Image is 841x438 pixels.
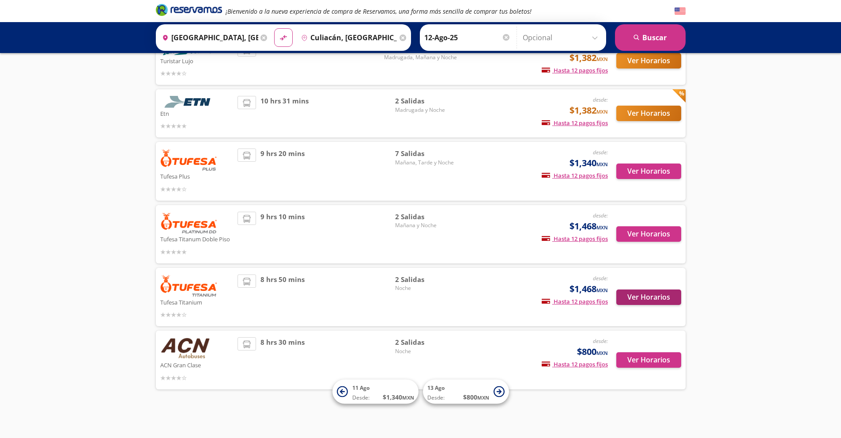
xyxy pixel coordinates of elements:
[395,274,457,285] span: 2 Salidas
[226,7,532,15] em: ¡Bienvenido a la nueva experiencia de compra de Reservamos, una forma más sencilla de comprar tus...
[395,159,457,167] span: Mañana, Tarde y Noche
[384,53,457,61] span: Madrugada, Mañana y Noche
[616,106,681,121] button: Ver Horarios
[542,171,608,179] span: Hasta 12 pagos fijos
[160,274,218,297] img: Tufesa Titanium
[260,96,309,131] span: 10 hrs 31 mins
[395,337,457,347] span: 2 Salidas
[593,274,608,282] em: desde:
[395,221,457,229] span: Mañana y Noche
[596,161,608,168] small: MXN
[596,224,608,231] small: MXN
[298,27,397,49] input: Buscar Destino
[423,380,509,404] button: 13 AgoDesde:$800MXN
[383,392,414,402] span: $ 1,340
[542,235,608,243] span: Hasta 12 pagos fijos
[593,337,608,345] em: desde:
[160,359,234,370] p: ACN Gran Clase
[593,96,608,103] em: desde:
[427,394,445,402] span: Desde:
[427,384,445,392] span: 13 Ago
[616,164,681,179] button: Ver Horarios
[260,149,305,194] span: 9 hrs 20 mins
[395,96,457,106] span: 2 Salidas
[569,220,608,233] span: $1,468
[160,337,211,359] img: ACN Gran Clase
[542,360,608,368] span: Hasta 12 pagos fijos
[615,24,686,51] button: Buscar
[156,3,222,19] a: Brand Logo
[160,149,218,171] img: Tufesa Plus
[596,108,608,115] small: MXN
[156,3,222,16] i: Brand Logo
[160,233,234,244] p: Tufesa Titanum Doble Piso
[352,394,370,402] span: Desde:
[675,6,686,17] button: English
[616,289,681,305] button: Ver Horarios
[569,51,608,65] span: $1,382
[332,380,419,404] button: 11 AgoDesde:$1,340MXN
[463,392,489,402] span: $ 800
[542,297,608,305] span: Hasta 12 pagos fijos
[542,66,608,74] span: Hasta 12 pagos fijos
[160,171,234,181] p: Tufesa Plus
[569,282,608,296] span: $1,468
[395,149,457,159] span: 7 Salidas
[260,274,305,320] span: 8 hrs 50 mins
[577,345,608,358] span: $800
[616,226,681,242] button: Ver Horarios
[160,297,234,307] p: Tufesa Titanium
[160,55,234,66] p: Turistar Lujo
[523,27,602,49] input: Opcional
[160,96,218,108] img: Etn
[616,352,681,368] button: Ver Horarios
[593,212,608,219] em: desde:
[596,350,608,356] small: MXN
[477,394,489,401] small: MXN
[616,53,681,69] button: Ver Horarios
[160,212,218,234] img: Tufesa Titanum Doble Piso
[596,56,608,62] small: MXN
[158,27,258,49] input: Buscar Origen
[569,156,608,170] span: $1,340
[260,43,309,78] span: 10 hrs 30 mins
[395,106,457,114] span: Madrugada y Noche
[402,394,414,401] small: MXN
[542,119,608,127] span: Hasta 12 pagos fijos
[352,384,370,392] span: 11 Ago
[569,104,608,117] span: $1,382
[596,287,608,293] small: MXN
[395,212,457,222] span: 2 Salidas
[593,149,608,156] em: desde:
[424,27,511,49] input: Elegir Fecha
[395,284,457,292] span: Noche
[260,337,305,383] span: 8 hrs 30 mins
[260,212,305,257] span: 9 hrs 10 mins
[395,347,457,355] span: Noche
[160,108,234,118] p: Etn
